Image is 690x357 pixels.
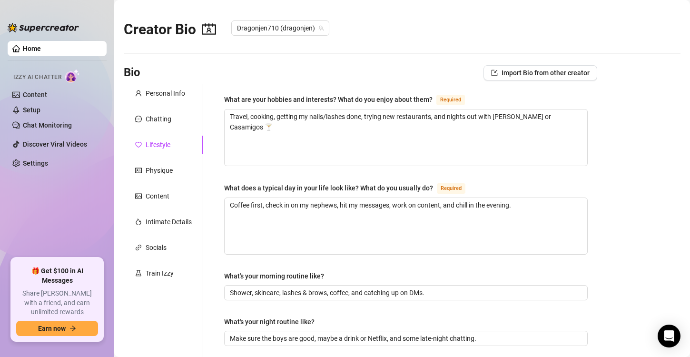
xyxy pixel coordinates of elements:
span: message [135,116,142,122]
label: What's your night routine like? [224,317,321,327]
div: Socials [146,242,167,253]
span: heart [135,141,142,148]
a: Setup [23,106,40,114]
div: What does a typical day in your life look like? What do you usually do? [224,183,433,193]
button: Earn nowarrow-right [16,321,98,336]
input: What's your morning routine like? [230,288,580,298]
a: Discover Viral Videos [23,140,87,148]
span: Earn now [38,325,66,332]
input: What's your night routine like? [230,333,580,344]
label: What's your morning routine like? [224,271,331,281]
h2: Creator Bio [124,20,216,39]
div: Train Izzy [146,268,174,278]
label: What does a typical day in your life look like? What do you usually do? [224,182,476,194]
span: import [491,69,498,76]
div: Intimate Details [146,217,192,227]
span: user [135,90,142,97]
img: AI Chatter [65,69,80,83]
span: Share [PERSON_NAME] with a friend, and earn unlimited rewards [16,289,98,317]
h3: Bio [124,65,140,80]
span: Dragonjen710 (dragonjen) [237,21,324,35]
a: Settings [23,159,48,167]
a: Chat Monitoring [23,121,72,129]
span: 🎁 Get $100 in AI Messages [16,267,98,285]
span: contacts [202,22,216,36]
div: What's your night routine like? [224,317,315,327]
span: Import Bio from other creator [502,69,590,77]
button: Import Bio from other creator [483,65,597,80]
textarea: What are your hobbies and interests? What do you enjoy about them? [225,109,587,166]
span: idcard [135,167,142,174]
a: Content [23,91,47,99]
div: Physique [146,165,173,176]
span: experiment [135,270,142,277]
span: arrow-right [69,325,76,332]
a: Home [23,45,41,52]
div: What's your morning routine like? [224,271,324,281]
label: What are your hobbies and interests? What do you enjoy about them? [224,94,475,105]
span: fire [135,218,142,225]
div: Content [146,191,169,201]
span: Required [436,95,465,105]
span: team [318,25,324,31]
span: Izzy AI Chatter [13,73,61,82]
img: logo-BBDzfeDw.svg [8,23,79,32]
span: link [135,244,142,251]
div: What are your hobbies and interests? What do you enjoy about them? [224,94,433,105]
div: Chatting [146,114,171,124]
span: Required [437,183,465,194]
div: Open Intercom Messenger [658,325,680,347]
span: picture [135,193,142,199]
textarea: What does a typical day in your life look like? What do you usually do? [225,198,587,254]
div: Lifestyle [146,139,170,150]
div: Personal Info [146,88,185,99]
